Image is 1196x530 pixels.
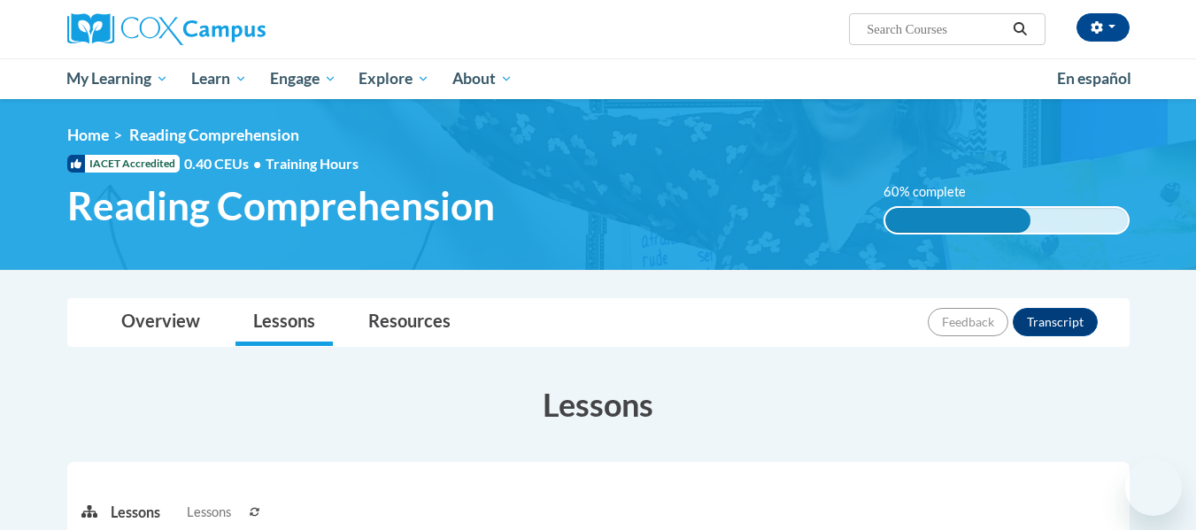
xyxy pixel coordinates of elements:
a: Resources [351,299,468,346]
a: Explore [347,58,441,99]
a: Home [67,126,109,144]
span: Engage [270,68,336,89]
span: My Learning [66,68,168,89]
a: En español [1046,60,1143,97]
a: Learn [180,58,258,99]
span: Training Hours [266,155,359,172]
div: Main menu [41,58,1156,99]
span: Explore [359,68,429,89]
a: Cox Campus [67,13,404,45]
span: • [253,155,261,172]
button: Feedback [928,308,1008,336]
h3: Lessons [67,382,1130,426]
span: Lessons [187,503,231,522]
a: My Learning [56,58,181,99]
div: 60% complete [885,208,1030,233]
span: Reading Comprehension [67,182,495,229]
span: 0.40 CEUs [184,154,266,173]
span: Learn [191,68,247,89]
span: En español [1057,69,1131,88]
span: Reading Comprehension [129,126,299,144]
a: Engage [258,58,348,99]
a: Lessons [235,299,333,346]
button: Transcript [1013,308,1098,336]
input: Search Courses [865,19,1007,40]
span: IACET Accredited [67,155,180,173]
button: Account Settings [1076,13,1130,42]
span: About [452,68,513,89]
button: Search [1007,19,1033,40]
p: Lessons [111,503,160,522]
img: Cox Campus [67,13,266,45]
a: About [441,58,524,99]
label: 60% complete [883,182,985,202]
iframe: Button to launch messaging window [1125,459,1182,516]
a: Overview [104,299,218,346]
